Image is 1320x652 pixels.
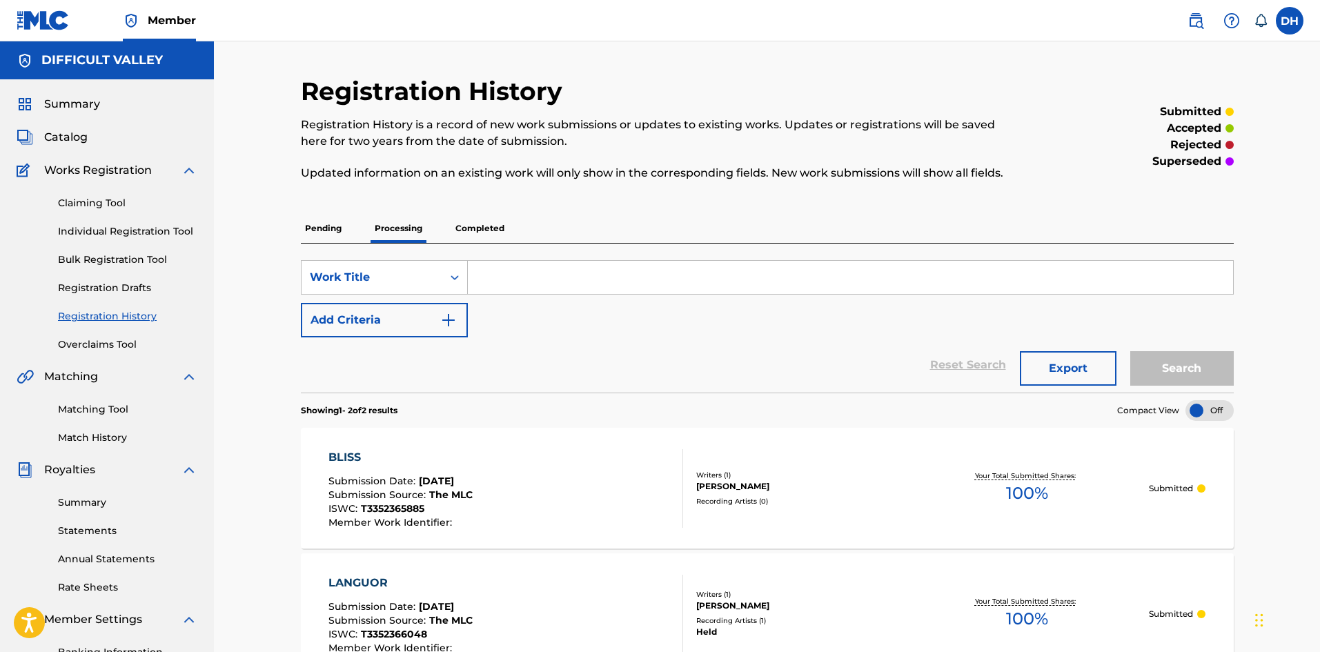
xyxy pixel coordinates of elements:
img: Royalties [17,462,33,478]
p: Registration History is a record of new work submissions or updates to existing works. Updates or... [301,117,1019,150]
span: [DATE] [419,600,454,613]
a: Public Search [1182,7,1210,34]
div: Notifications [1254,14,1268,28]
div: [PERSON_NAME] [696,600,905,612]
span: The MLC [429,488,473,501]
span: Matching [44,368,98,385]
span: T3352365885 [361,502,424,515]
span: Summary [44,96,100,112]
p: Your Total Submitted Shares: [975,471,1079,481]
p: Updated information on an existing work will only show in the corresponding fields. New work subm... [301,165,1019,181]
span: ISWC : [328,628,361,640]
span: Member Settings [44,611,142,628]
a: Individual Registration Tool [58,224,197,239]
div: Recording Artists ( 0 ) [696,496,905,506]
img: expand [181,368,197,385]
p: Completed [451,214,509,243]
div: Drag [1255,600,1263,641]
a: Overclaims Tool [58,337,197,352]
div: User Menu [1276,7,1303,34]
span: Member Work Identifier : [328,516,455,528]
img: Top Rightsholder [123,12,139,29]
p: Pending [301,214,346,243]
a: CatalogCatalog [17,129,88,146]
img: expand [181,611,197,628]
span: Submission Date : [328,475,419,487]
img: help [1223,12,1240,29]
a: Statements [58,524,197,538]
a: BLISSSubmission Date:[DATE]Submission Source:The MLCISWC:T3352365885Member Work Identifier:Writer... [301,428,1234,549]
img: search [1188,12,1204,29]
p: superseded [1152,153,1221,170]
iframe: Chat Widget [1251,586,1320,652]
img: expand [181,162,197,179]
span: Submission Date : [328,600,419,613]
span: Royalties [44,462,95,478]
span: Member [148,12,196,28]
form: Search Form [301,260,1234,393]
p: Your Total Submitted Shares: [975,596,1079,606]
p: Submitted [1149,482,1193,495]
img: Catalog [17,129,33,146]
a: Bulk Registration Tool [58,253,197,267]
div: Writers ( 1 ) [696,470,905,480]
img: Summary [17,96,33,112]
a: Claiming Tool [58,196,197,210]
span: Submission Source : [328,614,429,626]
a: Matching Tool [58,402,197,417]
button: Export [1020,351,1116,386]
span: 100 % [1006,481,1048,506]
span: Compact View [1117,404,1179,417]
p: rejected [1170,137,1221,153]
p: Processing [371,214,426,243]
img: 9d2ae6d4665cec9f34b9.svg [440,312,457,328]
p: accepted [1167,120,1221,137]
a: Summary [58,495,197,510]
a: Registration History [58,309,197,324]
p: submitted [1160,103,1221,120]
span: Catalog [44,129,88,146]
div: BLISS [328,449,473,466]
img: MLC Logo [17,10,70,30]
img: Matching [17,368,34,385]
img: Accounts [17,52,33,69]
p: Submitted [1149,608,1193,620]
a: Match History [58,431,197,445]
p: Showing 1 - 2 of 2 results [301,404,397,417]
span: T3352366048 [361,628,427,640]
span: ISWC : [328,502,361,515]
div: Help [1218,7,1245,34]
img: Works Registration [17,162,35,179]
iframe: Resource Center [1281,433,1320,544]
a: Registration Drafts [58,281,197,295]
span: 100 % [1006,606,1048,631]
div: Recording Artists ( 1 ) [696,615,905,626]
a: Rate Sheets [58,580,197,595]
h5: DIFFICULT VALLEY [41,52,163,68]
div: Writers ( 1 ) [696,589,905,600]
span: [DATE] [419,475,454,487]
div: Held [696,626,905,638]
span: Works Registration [44,162,152,179]
button: Add Criteria [301,303,468,337]
div: LANGUOR [328,575,473,591]
a: SummarySummary [17,96,100,112]
div: [PERSON_NAME] [696,480,905,493]
h2: Registration History [301,76,569,107]
div: Work Title [310,269,434,286]
span: The MLC [429,614,473,626]
a: Annual Statements [58,552,197,566]
img: Member Settings [17,611,33,628]
span: Submission Source : [328,488,429,501]
img: expand [181,462,197,478]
